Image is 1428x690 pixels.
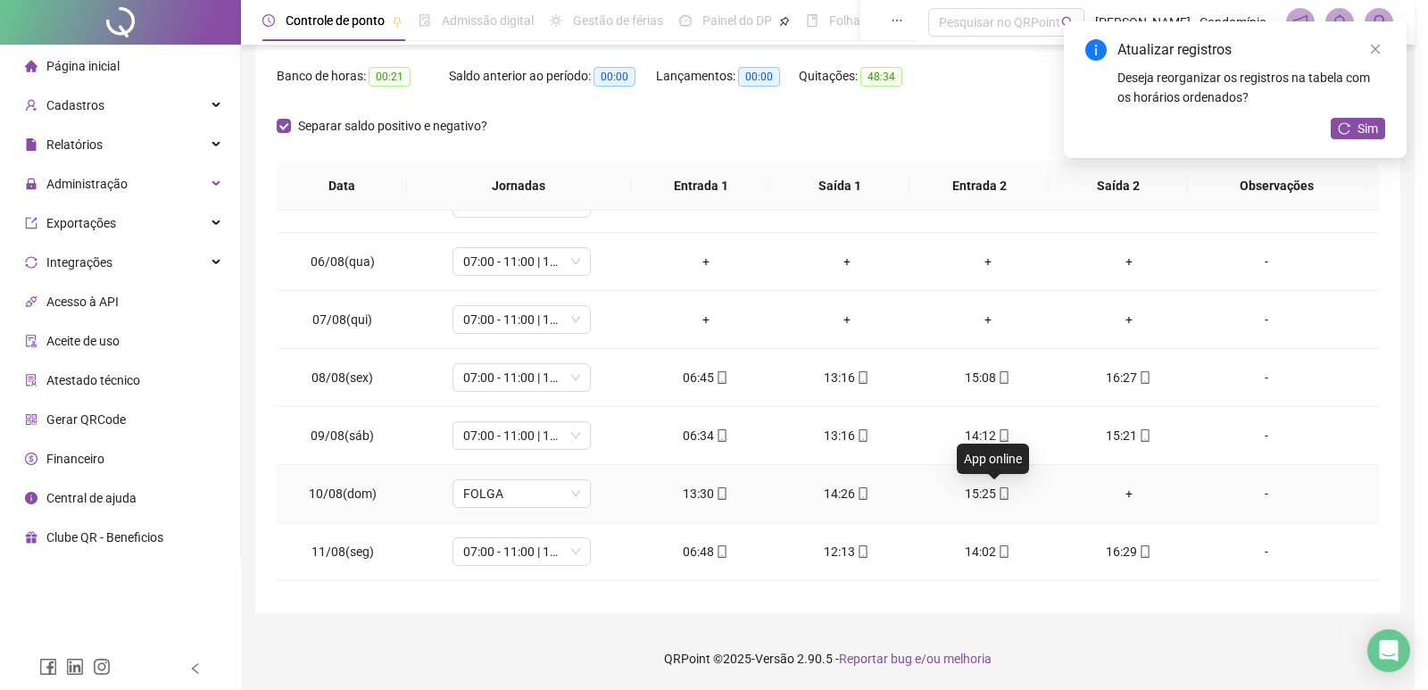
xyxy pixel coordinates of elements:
span: Sim [1357,119,1378,138]
button: Sim [1331,118,1385,139]
div: Atualizar registros [1117,39,1385,61]
div: Deseja reorganizar os registros na tabela com os horários ordenados? [1117,68,1385,107]
span: info-circle [1085,39,1107,61]
a: Close [1366,39,1385,59]
span: reload [1338,122,1350,135]
span: close [1369,43,1382,55]
div: App online [957,444,1029,474]
div: Open Intercom Messenger [1367,629,1410,672]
